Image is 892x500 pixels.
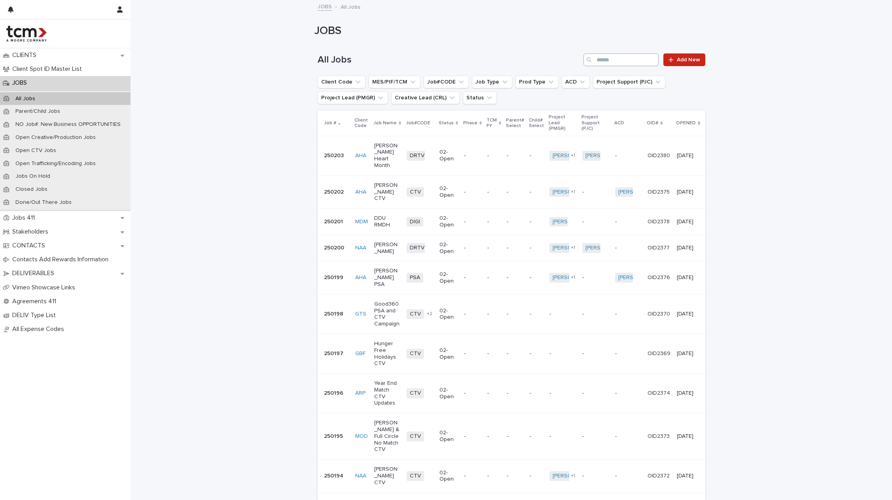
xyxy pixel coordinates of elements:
[506,116,524,131] p: Parent# Select
[464,433,481,440] p: -
[318,91,388,104] button: Project Lead (PMGR)
[439,185,458,199] p: 02-Open
[615,219,642,225] p: -
[487,219,500,225] p: -
[318,460,741,492] tr: 250194NAA [PERSON_NAME] CTVCTV02-Open----[PERSON_NAME]-TCM +1--OID2372[DATE]-
[324,311,349,317] p: 250198
[487,245,500,251] p: -
[439,119,454,127] p: Status
[9,65,88,73] p: Client Spot ID Master List
[487,350,500,357] p: -
[374,268,401,287] p: [PERSON_NAME] PSA
[615,311,642,317] p: -
[9,228,55,236] p: Stakeholders
[407,151,428,161] span: DRTV
[615,390,642,397] p: -
[562,76,590,88] button: ACD
[407,243,428,253] span: DRTV
[507,274,523,281] p: -
[677,311,699,317] p: [DATE]
[314,25,702,38] h1: JOBS
[439,347,458,361] p: 02-Open
[374,215,401,228] p: DDU RMDH
[571,473,575,478] span: + 1
[464,274,481,281] p: -
[487,152,500,159] p: -
[439,149,458,162] p: 02-Open
[530,433,543,440] p: -
[374,466,401,486] p: [PERSON_NAME] CTV
[9,325,70,333] p: All Expense Codes
[647,119,658,127] p: OID#
[648,152,670,159] p: OID2380
[582,311,609,317] p: -
[507,245,523,251] p: -
[549,350,576,357] p: -
[324,350,349,357] p: 250197
[9,242,51,249] p: CONTACTS
[464,350,481,357] p: -
[615,245,642,251] p: -
[324,473,349,479] p: 250194
[9,284,81,291] p: Vimeo Showcase Links
[677,433,699,440] p: [DATE]
[391,91,460,104] button: Creative Lead (CRL)
[571,275,575,280] span: + 1
[9,270,61,277] p: DELIVERABLES
[9,214,41,222] p: Jobs 411
[324,274,349,281] p: 250199
[530,350,543,357] p: -
[464,219,481,225] p: -
[677,274,699,281] p: [DATE]
[648,245,670,251] p: OID2377
[374,380,401,407] p: Year End Match CTV Updates
[663,53,705,66] a: Add New
[507,473,523,479] p: -
[341,2,360,11] p: All Jobs
[582,189,609,196] p: -
[648,473,670,479] p: OID2372
[472,76,512,88] button: Job Type
[549,113,577,133] p: Project Lead (PMGR)
[355,189,366,196] a: AHA
[615,350,642,357] p: -
[9,147,62,154] p: Open CTV Jobs
[677,350,699,357] p: [DATE]
[373,119,397,127] p: Job Name
[355,245,366,251] a: NAA
[318,413,741,460] tr: 250195MOD [PERSON_NAME] & Full Circle No Match CTVCTV02-Open-------OID2373[DATE]-
[677,390,699,397] p: [DATE]
[318,209,741,235] tr: 250201MDM DDU RMDHDIGI02-Open----[PERSON_NAME]-TCM --OID2378[DATE]-
[354,116,369,131] p: Client Code
[355,350,366,357] a: GBF
[648,390,670,397] p: OID2374
[530,245,543,251] p: -
[318,334,741,373] tr: 250197GBF Hunger Free Holidays CTVCTV02-Open-------OID2369[DATE]-
[530,274,543,281] p: -
[648,350,670,357] p: OID2369
[439,387,458,400] p: 02-Open
[9,108,66,115] p: Parent/Child Jobs
[463,91,497,104] button: Status
[615,473,642,479] p: -
[9,95,42,102] p: All Jobs
[9,312,62,319] p: DELIV Type List
[9,298,62,305] p: Agreements 411
[464,473,481,479] p: -
[677,245,699,251] p: [DATE]
[529,116,544,131] p: Child# Select
[324,189,349,196] p: 250202
[407,309,424,319] span: CTV
[648,274,670,281] p: OID2376
[530,390,543,397] p: -
[507,390,523,397] p: -
[407,187,424,197] span: CTV
[677,57,700,63] span: Add New
[530,219,543,225] p: -
[6,26,47,42] img: 4hMmSqQkux38exxPVZHQ
[583,53,659,66] div: Search
[463,119,477,127] p: Phase
[530,152,543,159] p: -
[318,261,741,294] tr: 250199AHA [PERSON_NAME] PSAPSA02-Open----[PERSON_NAME]-TCM +1-[PERSON_NAME]-TCM OID2376[DATE]-
[9,199,78,206] p: Done/Out There Jobs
